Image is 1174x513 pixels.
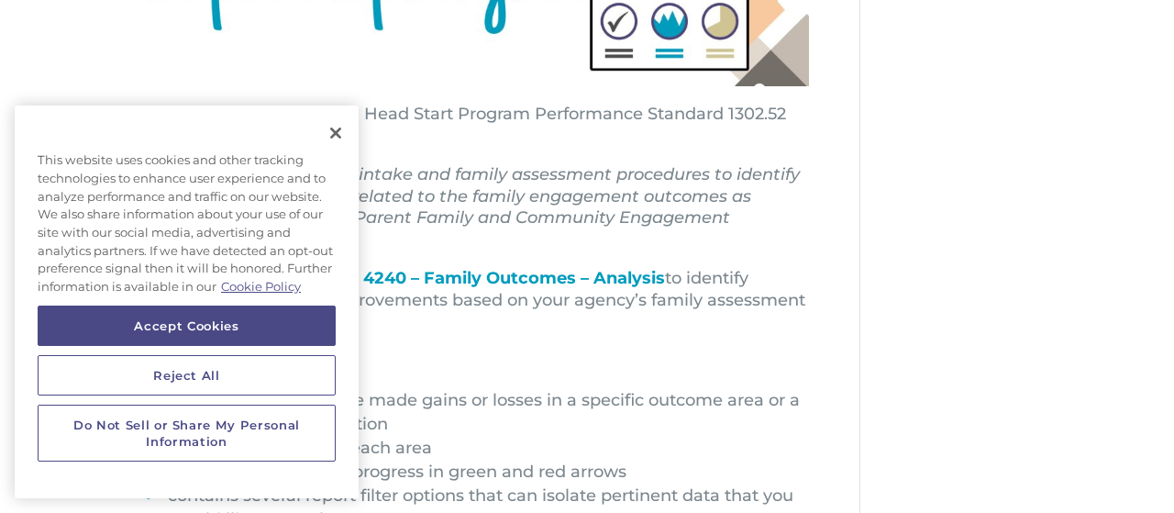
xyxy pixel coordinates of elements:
li: calculates the total of each area [170,436,809,460]
p: How are your families doing? Head Start Program Performance Standard 1302.52 states: [117,104,809,164]
div: This website uses cookies and other tracking technologies to enhance user experience and to analy... [15,142,359,306]
i: A program must implement intake and family assessment procedures to identify family strengths and... [117,164,800,250]
strong: Report 4240 – Family Outcomes – Analysis [300,268,665,288]
p: You can run ChildPlus to identify families that are making improvements based on your agency’s fa... [117,268,809,350]
p: This report: [117,350,809,388]
button: Reject All [38,355,336,396]
button: Accept Cookies [38,306,336,346]
button: Close [316,113,356,153]
li: displays each family’s progress in green and red arrows [170,460,809,484]
a: More information about your privacy, opens in a new tab [221,279,301,294]
div: Privacy [15,106,359,498]
button: Do Not Sell or Share My Personal Information [38,405,336,463]
li: displays if families have made gains or losses in a specific outcome area or a specific outcome q... [170,388,809,436]
div: Cookie banner [15,106,359,498]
